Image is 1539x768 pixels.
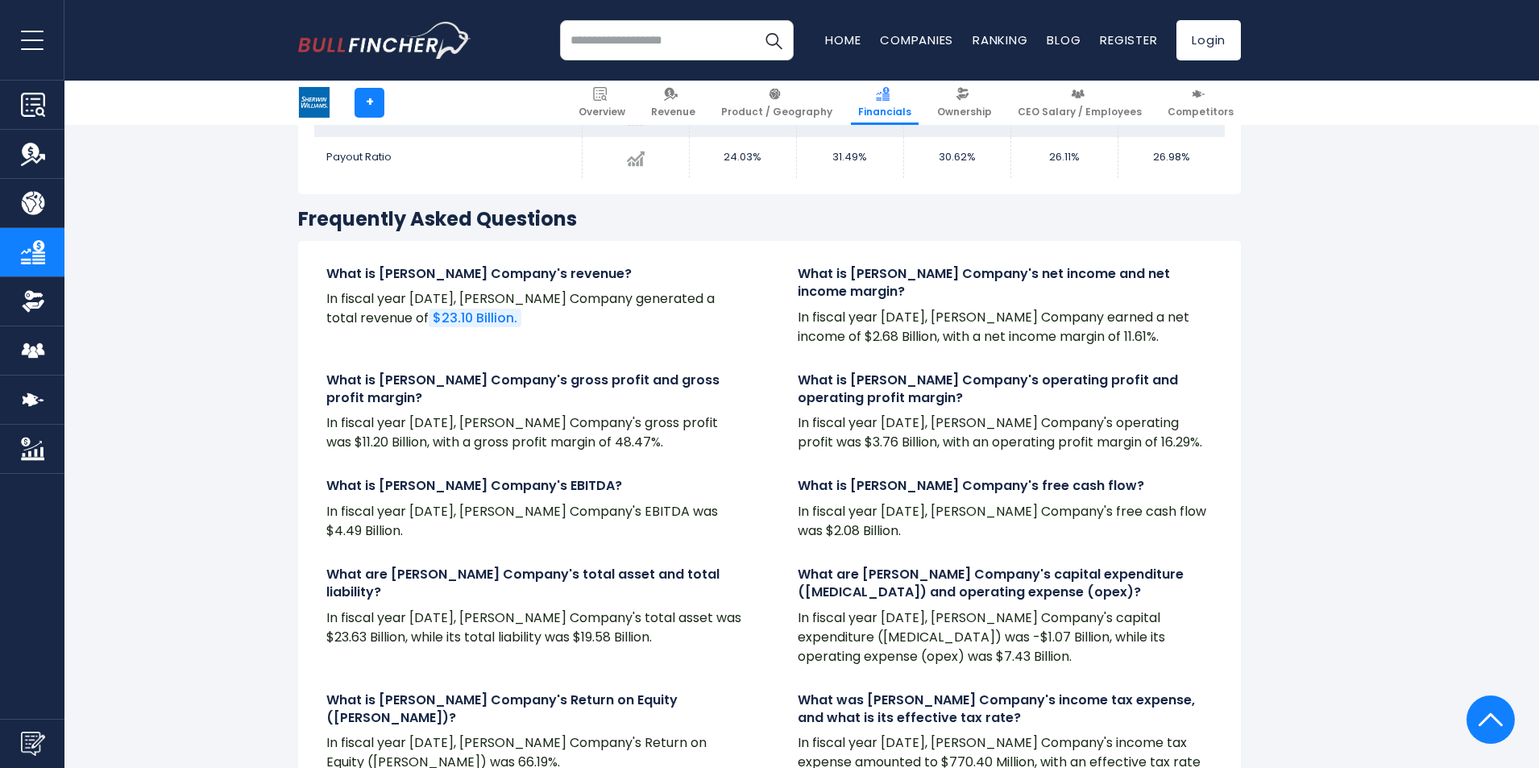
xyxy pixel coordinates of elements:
[714,81,840,125] a: Product / Geography
[326,566,741,602] h4: What are [PERSON_NAME] Company's total asset and total liability?
[1118,137,1225,178] td: 26.98%
[429,309,521,327] a: $23.10 Billion.
[930,81,999,125] a: Ownership
[1160,81,1241,125] a: Competitors
[326,149,392,164] span: Payout Ratio
[1010,81,1149,125] a: CEO Salary / Employees
[721,106,832,118] span: Product / Geography
[298,206,1241,231] h3: Frequently Asked Questions
[825,31,861,48] a: Home
[798,691,1213,728] h4: What was [PERSON_NAME] Company's income tax expense, and what is its effective tax rate?
[326,477,741,495] h4: What is [PERSON_NAME] Company's EBITDA?
[798,477,1213,495] h4: What is [PERSON_NAME] Company's free cash flow?
[753,20,794,60] button: Search
[1018,106,1142,118] span: CEO Salary / Employees
[326,691,741,728] h4: What is [PERSON_NAME] Company's Return on Equity ([PERSON_NAME])?
[571,81,633,125] a: Overview
[1047,31,1081,48] a: Blog
[851,81,919,125] a: Financials
[298,22,471,59] img: bullfincher logo
[579,106,625,118] span: Overview
[298,22,471,59] a: Go to homepage
[937,106,992,118] span: Ownership
[326,372,741,408] h4: What is [PERSON_NAME] Company's gross profit and gross profit margin?
[1168,106,1234,118] span: Competitors
[858,106,911,118] span: Financials
[798,372,1213,408] h4: What is [PERSON_NAME] Company's operating profit and operating profit margin?
[903,137,1010,178] td: 30.62%
[689,137,796,178] td: 24.03%
[326,502,741,541] p: In fiscal year [DATE], [PERSON_NAME] Company's EBITDA was $4.49 Billion.
[651,106,695,118] span: Revenue
[973,31,1027,48] a: Ranking
[326,265,741,283] h4: What is [PERSON_NAME] Company's revenue?
[326,413,741,452] p: In fiscal year [DATE], [PERSON_NAME] Company's gross profit was $11.20 Billion, with a gross prof...
[798,608,1213,666] p: In fiscal year [DATE], [PERSON_NAME] Company's capital expenditure ([MEDICAL_DATA]) was -$1.07 Bi...
[644,81,703,125] a: Revenue
[796,137,903,178] td: 31.49%
[798,502,1213,541] p: In fiscal year [DATE], [PERSON_NAME] Company's free cash flow was $2.08 Billion.
[355,88,384,118] a: +
[1100,31,1157,48] a: Register
[1176,20,1241,60] a: Login
[21,289,45,313] img: Ownership
[798,413,1213,452] p: In fiscal year [DATE], [PERSON_NAME] Company's operating profit was $3.76 Billion, with an operat...
[326,289,741,328] p: In fiscal year [DATE], [PERSON_NAME] Company generated a total revenue of
[798,566,1213,602] h4: What are [PERSON_NAME] Company's capital expenditure ([MEDICAL_DATA]) and operating expense (opex)?
[880,31,953,48] a: Companies
[798,265,1213,301] h4: What is [PERSON_NAME] Company's net income and net income margin?
[1010,137,1118,178] td: 26.11%
[326,608,741,647] p: In fiscal year [DATE], [PERSON_NAME] Company's total asset was $23.63 Billion, while its total li...
[798,308,1213,347] p: In fiscal year [DATE], [PERSON_NAME] Company earned a net income of $2.68 Billion, with a net inc...
[299,87,330,118] img: SHW logo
